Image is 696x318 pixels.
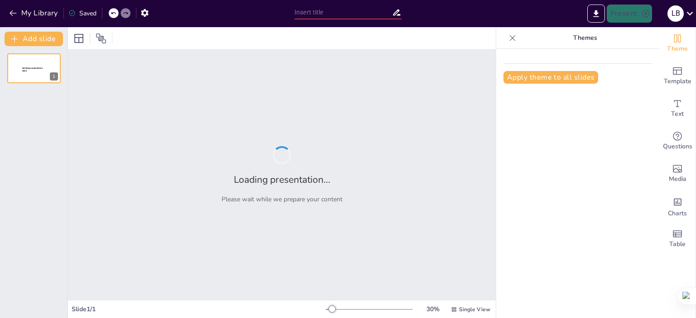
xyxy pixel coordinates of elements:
span: Media [669,174,686,184]
div: L B [667,5,684,22]
button: L B [667,5,684,23]
span: Sendsteps presentation editor [22,67,43,72]
h2: Loading presentation... [234,173,330,186]
span: Charts [668,209,687,218]
span: Text [671,109,684,119]
div: 1 [50,72,58,81]
span: Position [96,33,106,44]
div: Add a table [659,223,696,255]
button: Present [607,5,652,23]
div: Saved [68,9,97,18]
div: Add text boxes [659,92,696,125]
span: Template [664,76,691,86]
div: 30 % [422,305,444,313]
div: Add charts and graphs [659,190,696,223]
button: My Library [7,6,62,20]
div: Layout [72,31,86,46]
span: Single View [459,306,490,313]
span: Table [669,239,686,249]
span: Questions [663,142,692,152]
div: Get real-time input from your audience [659,125,696,157]
div: 1 [7,53,61,83]
button: Add slide [5,32,63,46]
div: Add ready made slides [659,60,696,92]
input: Insert title [295,6,392,19]
div: Slide 1 / 1 [72,305,326,313]
p: Themes [520,27,650,49]
div: Add images, graphics, shapes or video [659,157,696,190]
div: Change the overall theme [659,27,696,60]
p: Please wait while we prepare your content [222,195,343,204]
button: Apply theme to all slides [503,71,598,84]
button: Export to PowerPoint [587,5,605,23]
span: Theme [667,44,688,54]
